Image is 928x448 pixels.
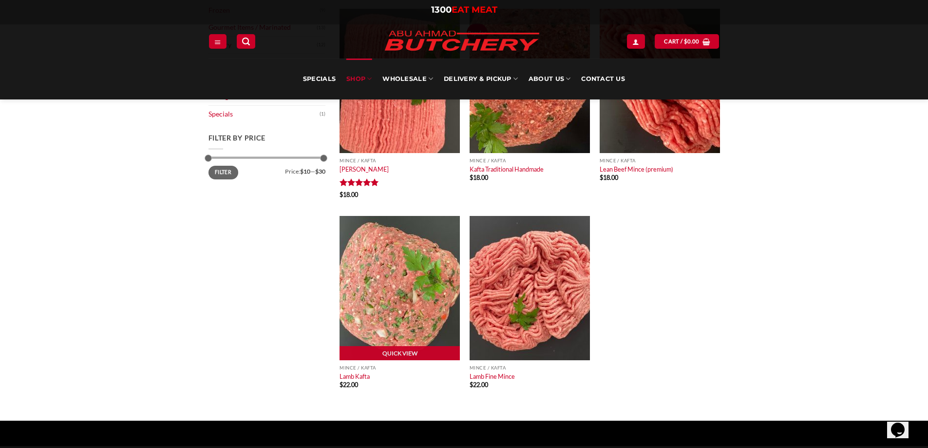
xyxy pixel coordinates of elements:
[470,381,473,389] span: $
[340,365,460,370] p: Mince / Kafta
[470,174,488,181] bdi: 18.00
[340,165,389,173] a: [PERSON_NAME]
[377,24,547,58] img: Abu Ahmad Butchery
[600,174,618,181] bdi: 18.00
[470,372,515,380] a: Lamb Fine Mince
[431,4,452,15] span: 1300
[340,178,379,190] span: Rated out of 5
[887,409,918,438] iframe: chat widget
[340,216,460,360] img: Lamb Kafta
[340,191,358,198] bdi: 18.00
[684,37,687,46] span: $
[470,174,473,181] span: $
[529,58,570,99] a: About Us
[664,37,699,46] span: Cart /
[600,165,673,173] a: Lean Beef Mince (premium)
[340,381,358,389] bdi: 22.00
[470,216,590,360] img: Lamb Fine Mince
[431,4,497,15] a: 1300EAT MEAT
[581,58,625,99] a: Contact Us
[470,381,488,389] bdi: 22.00
[237,34,255,48] a: Search
[340,158,460,163] p: Mince / Kafta
[346,58,372,99] a: SHOP
[444,58,518,99] a: Delivery & Pickup
[209,34,227,48] a: Menu
[208,106,320,123] a: Specials
[452,4,497,15] span: EAT MEAT
[600,174,603,181] span: $
[320,107,325,121] span: (1)
[340,178,379,188] div: Rated 5 out of 5
[315,168,325,175] span: $30
[684,38,700,44] bdi: 0.00
[340,346,460,361] a: Quick View
[300,168,310,175] span: $10
[627,34,644,48] a: Login
[470,365,590,370] p: Mince / Kafta
[382,58,433,99] a: Wholesale
[600,158,720,163] p: Mince / Kafta
[340,381,343,389] span: $
[470,158,590,163] p: Mince / Kafta
[208,166,325,175] div: Price: —
[208,166,238,179] button: Filter
[340,191,343,198] span: $
[340,372,370,380] a: Lamb Kafta
[470,165,544,173] a: Kafta Traditional Handmade
[208,134,266,142] span: Filter by price
[303,58,336,99] a: Specials
[655,34,719,48] a: View cart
